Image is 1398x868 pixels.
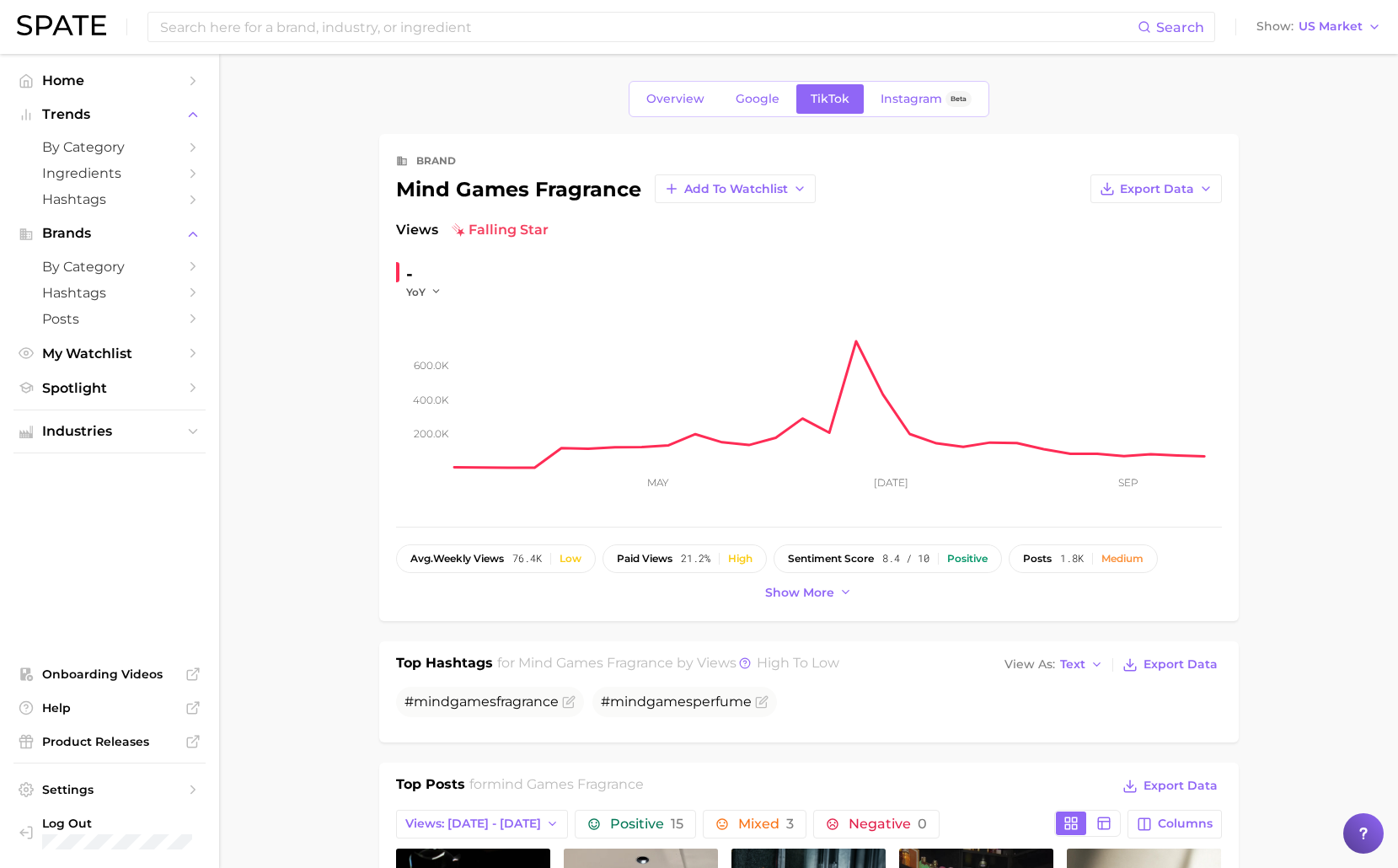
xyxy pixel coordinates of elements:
span: Views [396,220,438,240]
span: Add to Watchlist [684,182,788,196]
span: Export Data [1144,779,1218,793]
span: Help [42,700,177,715]
span: TikTok [811,92,849,106]
a: Home [13,67,206,94]
button: View AsText [1000,654,1108,676]
span: mind [610,694,646,710]
tspan: 600.0k [414,359,449,372]
img: SPATE [17,15,106,35]
span: mind games fragrance [487,776,644,792]
div: Positive [947,553,988,565]
button: ShowUS Market [1252,16,1385,38]
a: Posts [13,306,206,332]
span: Overview [646,92,704,106]
span: Spotlight [42,380,177,396]
button: paid views21.2%High [603,544,767,573]
span: 0 [918,816,927,832]
span: Columns [1158,817,1213,831]
a: by Category [13,254,206,280]
span: Instagram [881,92,942,106]
span: Product Releases [42,734,177,749]
span: 1.8k [1060,553,1084,565]
tspan: May [646,476,668,489]
span: Posts [42,311,177,327]
span: Industries [42,424,177,439]
img: falling star [452,223,465,237]
input: Search here for a brand, industry, or ingredient [158,13,1138,41]
button: Add to Watchlist [655,174,816,203]
span: My Watchlist [42,346,177,362]
a: TikTok [796,84,864,114]
span: sentiment score [788,553,874,565]
tspan: 400.0k [413,394,449,406]
span: 3 [786,816,794,832]
button: Show more [761,581,857,604]
button: posts1.8kMedium [1009,544,1158,573]
a: Ingredients [13,160,206,186]
div: brand [416,151,456,171]
span: Negative [849,817,927,831]
span: Hashtags [42,285,177,301]
span: 21.2% [681,553,710,565]
button: Views: [DATE] - [DATE] [396,810,569,839]
span: mind [414,694,450,710]
span: US Market [1299,22,1363,31]
h1: Top Posts [396,774,465,800]
span: weekly views [410,553,504,565]
span: games [450,694,496,710]
span: Settings [42,782,177,797]
div: Medium [1101,553,1144,565]
button: avg.weekly views76.4kLow [396,544,596,573]
span: Search [1156,19,1204,35]
button: Brands [13,221,206,246]
span: Trends [42,107,177,122]
a: Hashtags [13,280,206,306]
span: Onboarding Videos [42,667,177,682]
tspan: [DATE] [874,476,908,489]
span: high to low [757,655,839,671]
h2: for [469,774,644,800]
span: Show more [765,586,834,600]
span: falling star [452,220,549,240]
a: Google [721,84,794,114]
span: fragrance [496,694,559,710]
button: Export Data [1090,174,1222,203]
span: # perfume [601,694,752,710]
span: by Category [42,259,177,275]
span: mind games fragrance [518,655,673,671]
a: My Watchlist [13,340,206,367]
button: Trends [13,102,206,127]
a: Hashtags [13,186,206,212]
span: Views: [DATE] - [DATE] [405,817,541,831]
abbr: average [410,552,433,565]
span: Hashtags [42,191,177,207]
span: Export Data [1144,657,1218,672]
span: Ingredients [42,165,177,181]
a: Onboarding Videos [13,662,206,687]
a: Settings [13,777,206,802]
span: games [646,694,693,710]
div: - [406,260,453,287]
a: Log out. Currently logged in with e-mail yzhan@estee.com. [13,811,206,855]
tspan: 200.0k [414,427,449,440]
span: Text [1060,660,1085,669]
a: InstagramBeta [866,84,986,114]
span: Export Data [1120,182,1194,196]
a: Help [13,695,206,721]
a: by Category [13,134,206,160]
a: Spotlight [13,375,206,401]
a: Product Releases [13,729,206,754]
span: Google [736,92,779,106]
span: Show [1256,22,1294,31]
span: # [404,694,559,710]
span: Brands [42,226,177,241]
div: High [728,553,753,565]
button: Export Data [1118,774,1221,798]
button: Export Data [1118,653,1221,677]
button: YoY [406,285,442,299]
span: Mixed [738,817,794,831]
span: by Category [42,139,177,155]
a: Overview [632,84,719,114]
span: Home [42,72,177,88]
button: Flag as miscategorized or irrelevant [755,695,769,709]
